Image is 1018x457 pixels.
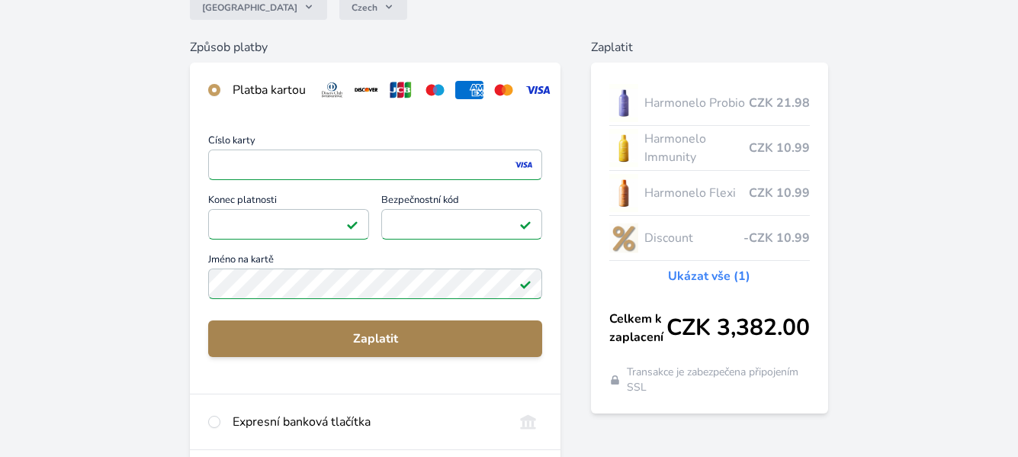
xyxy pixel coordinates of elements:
[513,158,534,172] img: visa
[233,413,502,431] div: Expresní banková tlačítka
[388,214,535,235] iframe: Iframe pro bezpečnostní kód
[668,267,750,285] a: Ukázat vše (1)
[609,129,638,167] img: IMMUNITY_se_stinem_x-lo.jpg
[233,81,306,99] div: Platba kartou
[215,154,535,175] iframe: Iframe pro číslo karty
[208,136,542,150] span: Číslo karty
[346,218,358,230] img: Platné pole
[591,38,828,56] h6: Zaplatit
[215,214,362,235] iframe: Iframe pro datum vypršení platnosti
[208,255,542,269] span: Jméno na kartě
[208,269,542,299] input: Jméno na kartěPlatné pole
[421,81,449,99] img: maestro.svg
[220,330,530,348] span: Zaplatit
[749,184,810,202] span: CZK 10.99
[519,278,531,290] img: Platné pole
[514,413,542,431] img: onlineBanking_CZ.svg
[524,81,552,99] img: visa.svg
[666,314,810,342] span: CZK 3,382.00
[644,184,749,202] span: Harmonelo Flexi
[387,81,415,99] img: jcb.svg
[208,195,369,209] span: Konec platnosti
[190,38,560,56] h6: Způsob platby
[743,229,810,247] span: -CZK 10.99
[208,320,542,357] button: Zaplatit
[644,94,749,112] span: Harmonelo Probio
[202,2,297,14] span: [GEOGRAPHIC_DATA]
[318,81,346,99] img: diners.svg
[609,84,638,122] img: CLEAN_PROBIO_se_stinem_x-lo.jpg
[519,218,531,230] img: Platné pole
[490,81,518,99] img: mc.svg
[749,94,810,112] span: CZK 21.98
[644,130,749,166] span: Harmonelo Immunity
[381,195,542,209] span: Bezpečnostní kód
[627,365,810,395] span: Transakce je zabezpečena připojením SSL
[352,81,381,99] img: discover.svg
[609,310,666,346] span: Celkem k zaplacení
[352,2,377,14] span: Czech
[749,139,810,157] span: CZK 10.99
[455,81,483,99] img: amex.svg
[609,174,638,212] img: CLEAN_FLEXI_se_stinem_x-hi_(1)-lo.jpg
[644,229,743,247] span: Discount
[609,219,638,257] img: discount-lo.png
